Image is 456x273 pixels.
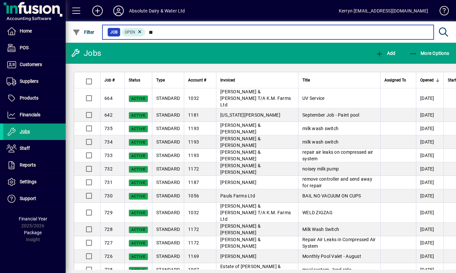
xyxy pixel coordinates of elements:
div: Invoiced [220,77,294,84]
div: Kerryn [EMAIL_ADDRESS][DOMAIN_NAME] [339,6,428,16]
span: Home [20,28,32,34]
td: [DATE] [416,250,444,263]
span: 1193 [188,139,199,145]
a: Home [3,23,66,39]
span: Active [131,228,145,232]
span: 726 [104,254,113,259]
button: Add [374,47,397,59]
span: Customers [20,62,42,67]
span: 735 [104,126,113,131]
span: 1172 [188,240,199,245]
span: Assigned To [384,77,406,84]
span: Active [131,181,145,185]
span: milk wash switch [302,139,338,145]
div: Jobs [71,48,101,58]
span: STANDARD [156,240,180,245]
span: [PERSON_NAME] & [PERSON_NAME] [220,163,261,175]
span: [PERSON_NAME] & [PERSON_NAME] [220,136,261,148]
span: 1181 [188,112,199,118]
span: Financials [20,112,40,117]
div: Opened [420,77,440,84]
span: [PERSON_NAME] [220,180,256,185]
span: Active [131,127,145,131]
span: Milk Wash Switch [302,227,339,232]
div: Assigned To [384,77,412,84]
span: Products [20,95,38,101]
span: [PERSON_NAME] & [PERSON_NAME] [220,237,261,249]
span: 731 [104,180,113,185]
button: Filter [71,26,96,38]
span: Reports [20,162,36,168]
span: meal system - land side [302,267,351,272]
span: milk wash switch [302,126,338,131]
span: [PERSON_NAME] & [PERSON_NAME] T/A K.M. Farms Ltd [220,203,291,222]
td: [DATE] [416,122,444,135]
span: 1193 [188,153,199,158]
span: [PERSON_NAME] & [PERSON_NAME] [220,149,261,161]
a: Products [3,90,66,106]
td: [DATE] [416,88,444,108]
td: [DATE] [416,203,444,223]
span: Title [302,77,310,84]
span: September Job - Paint pool [302,112,359,118]
span: STANDARD [156,166,180,171]
span: 1172 [188,227,199,232]
span: Active [131,268,145,272]
span: 642 [104,112,113,118]
span: Monthly Pool Valet - August [302,254,361,259]
span: Job # [104,77,115,84]
span: Jobs [20,129,30,134]
span: Settings [20,179,36,184]
span: Filter [73,30,95,35]
span: 725 [104,267,113,272]
span: STANDARD [156,126,180,131]
a: Financials [3,107,66,123]
span: STANDARD [156,227,180,232]
span: Active [131,97,145,101]
a: Support [3,191,66,207]
span: Financial Year [19,216,47,221]
span: STANDARD [156,210,180,215]
span: 730 [104,193,113,198]
span: STANDARD [156,254,180,259]
button: Add [87,5,108,17]
span: UV Service [302,96,325,101]
span: Active [131,154,145,158]
span: STANDARD [156,153,180,158]
span: Active [131,194,145,198]
span: noisey milk pump [302,166,339,171]
span: Support [20,196,36,201]
span: 664 [104,96,113,101]
span: Active [131,113,145,118]
a: Knowledge Base [435,1,448,23]
span: 733 [104,153,113,158]
span: Job [110,29,118,35]
span: Active [131,167,145,171]
span: STANDARD [156,96,180,101]
span: [PERSON_NAME] [220,254,256,259]
span: [PERSON_NAME] & [PERSON_NAME] [220,123,261,134]
span: 727 [104,240,113,245]
span: [PERSON_NAME] & [PERSON_NAME] [220,223,261,235]
button: More Options [408,47,451,59]
span: 1172 [188,166,199,171]
span: STANDARD [156,139,180,145]
span: Package [24,230,42,235]
span: STANDARD [156,180,180,185]
span: Staff [20,146,30,151]
span: Invoiced [220,77,235,84]
a: Staff [3,140,66,157]
span: Active [131,211,145,215]
span: [PERSON_NAME] & [PERSON_NAME] T/A K.M. Farms Ltd [220,89,291,107]
a: Reports [3,157,66,173]
span: STANDARD [156,267,180,272]
td: [DATE] [416,223,444,236]
span: Status [129,77,140,84]
span: repair air leaks on compressed air system [302,149,373,161]
span: Pauls Farms Ltd [220,193,255,198]
div: Account # [188,77,212,84]
span: 1187 [188,180,199,185]
span: 734 [104,139,113,145]
span: 732 [104,166,113,171]
td: [DATE] [416,236,444,250]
